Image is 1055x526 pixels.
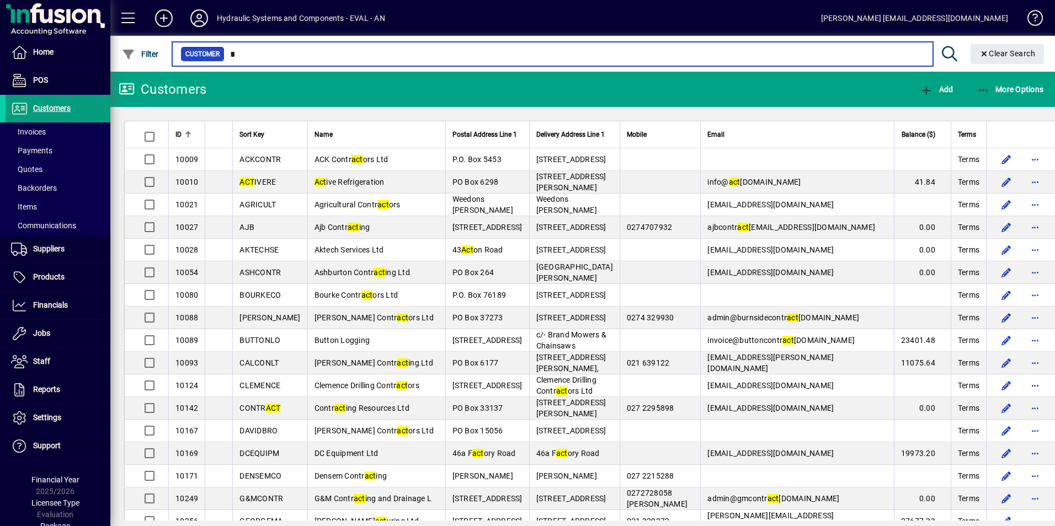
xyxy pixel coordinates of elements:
span: Button Logging [315,336,370,345]
span: [EMAIL_ADDRESS][DOMAIN_NAME] [707,449,834,458]
span: P.O. Box 5453 [452,155,502,164]
a: Quotes [6,160,110,179]
span: AKTECHSE [239,245,279,254]
span: Staff [33,357,50,366]
span: Reports [33,385,60,394]
span: Terms [958,312,979,323]
span: 10249 [175,494,198,503]
td: 0.00 [894,397,951,420]
span: 10089 [175,336,198,345]
span: Items [11,202,37,211]
div: Hydraulic Systems and Components - EVAL - AN [217,9,385,27]
span: Suppliers [33,244,65,253]
em: act [377,200,389,209]
span: Mobile [627,128,647,141]
em: act [348,223,359,232]
button: Edit [998,309,1015,326]
span: 10167 [175,426,198,435]
span: 10169 [175,449,198,458]
span: 10080 [175,291,198,299]
span: Communications [11,221,76,230]
span: Settings [33,413,61,422]
span: 027 2295898 [627,404,674,412]
span: G&M Contr ing and Drainage L [315,494,432,503]
span: [STREET_ADDRESS] [536,155,606,164]
a: Reports [6,376,110,404]
em: act [782,336,794,345]
span: Quotes [11,165,42,174]
span: Customer [185,49,220,60]
span: Terms [958,425,979,436]
span: 0272728058 [PERSON_NAME] [627,489,688,508]
span: 10124 [175,381,198,390]
span: [STREET_ADDRESS] [536,426,606,435]
span: Licensee Type [31,498,79,507]
span: IVERE [239,178,276,186]
a: Items [6,197,110,216]
span: Add [920,85,953,94]
td: 0.00 [894,261,951,284]
button: Add [146,8,182,28]
span: [EMAIL_ADDRESS][DOMAIN_NAME] [707,245,834,254]
span: PO Box 33137 [452,404,503,412]
span: [EMAIL_ADDRESS][PERSON_NAME][DOMAIN_NAME] [707,353,834,373]
span: Products [33,272,65,281]
div: ID [175,128,198,141]
button: More options [1026,331,1044,349]
span: Email [707,128,724,141]
button: More options [1026,151,1044,168]
span: Terms [958,448,979,459]
button: Edit [998,151,1015,168]
span: PO Box 15056 [452,426,503,435]
span: [PERSON_NAME] Contr ors Ltd [315,313,434,322]
span: Jobs [33,329,50,337]
a: Products [6,264,110,291]
a: Home [6,39,110,66]
a: Backorders [6,179,110,197]
span: Support [33,441,61,450]
em: act [768,494,779,503]
span: [EMAIL_ADDRESS][DOMAIN_NAME] [707,381,834,390]
span: PO Box 37273 [452,313,503,322]
span: ive Refrigeration [315,178,385,186]
button: Filter [119,44,162,64]
span: 46a F ory Road [536,449,600,458]
span: GEORGEMA [239,517,283,525]
span: admin@gmcontr [DOMAIN_NAME] [707,494,839,503]
span: DC Equipment Ltd [315,449,379,458]
em: act [787,313,798,322]
button: Edit [998,331,1015,349]
span: [EMAIL_ADDRESS][DOMAIN_NAME] [707,404,834,412]
span: Backorders [11,184,57,192]
span: info@ [DOMAIN_NAME] [707,178,801,186]
span: [STREET_ADDRESS] [452,494,523,503]
button: More options [1026,264,1044,281]
span: [PERSON_NAME] [536,471,597,480]
td: 11075.64 [894,352,951,374]
span: [STREET_ADDRESS][PERSON_NAME] [536,172,606,192]
span: Home [33,47,54,56]
span: [STREET_ADDRESS] [536,494,606,503]
div: [PERSON_NAME] [EMAIL_ADDRESS][DOMAIN_NAME] [821,9,1008,27]
em: ACT [266,404,281,412]
a: POS [6,67,110,94]
button: Edit [998,399,1015,417]
span: Aktech Services Ltd [315,245,384,254]
button: More options [1026,196,1044,213]
span: Financials [33,300,68,309]
span: Payments [11,146,52,155]
span: ajbcontr [EMAIL_ADDRESS][DOMAIN_NAME] [707,223,875,232]
button: Edit [998,264,1015,281]
div: Mobile [627,128,694,141]
span: Delivery Address Line 1 [536,128,605,141]
button: More options [1026,399,1044,417]
span: [STREET_ADDRESS][PERSON_NAME], [536,353,606,373]
span: 027 2215288 [627,471,674,480]
span: 10256 [175,517,198,525]
span: PO Box 264 [452,268,494,277]
em: act [361,291,373,299]
span: [STREET_ADDRESS] [452,381,523,390]
span: G&MCONTR [239,494,283,503]
span: 46a F ory Road [452,449,516,458]
span: 10021 [175,200,198,209]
